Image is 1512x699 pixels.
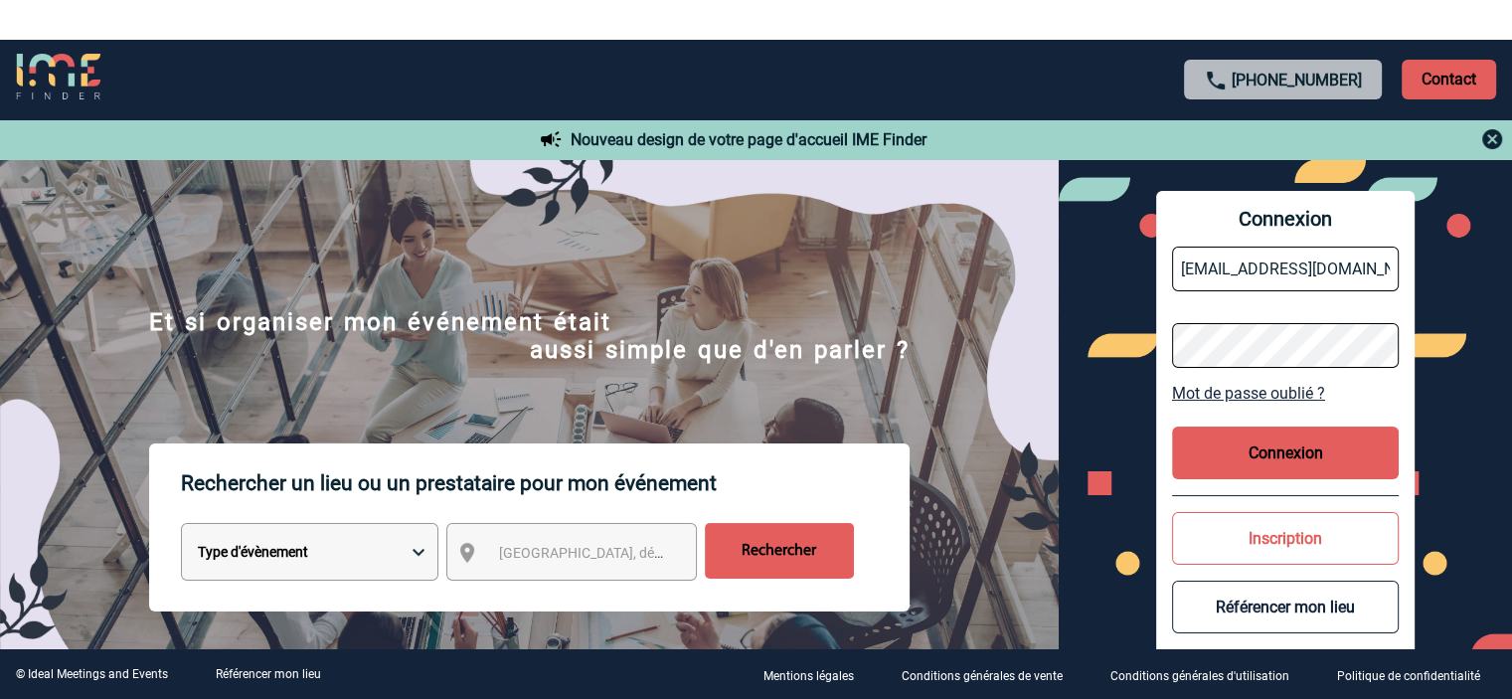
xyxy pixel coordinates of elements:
[1094,665,1321,684] a: Conditions générales d'utilisation
[705,523,854,579] input: Rechercher
[499,545,775,561] span: [GEOGRAPHIC_DATA], département, région...
[748,665,886,684] a: Mentions légales
[1204,69,1228,92] img: call-24-px.png
[181,443,910,523] p: Rechercher un lieu ou un prestataire pour mon événement
[1172,247,1399,291] input: Email *
[1172,427,1399,479] button: Connexion
[1172,207,1399,231] span: Connexion
[1172,512,1399,565] button: Inscription
[886,665,1094,684] a: Conditions générales de vente
[1232,71,1362,89] a: [PHONE_NUMBER]
[1402,60,1496,99] p: Contact
[16,667,168,681] div: © Ideal Meetings and Events
[1172,581,1399,633] button: Référencer mon lieu
[1321,665,1512,684] a: Politique de confidentialité
[216,667,321,681] a: Référencer mon lieu
[763,669,854,683] p: Mentions légales
[902,669,1063,683] p: Conditions générales de vente
[1337,669,1480,683] p: Politique de confidentialité
[1110,669,1289,683] p: Conditions générales d'utilisation
[1172,384,1399,403] a: Mot de passe oublié ?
